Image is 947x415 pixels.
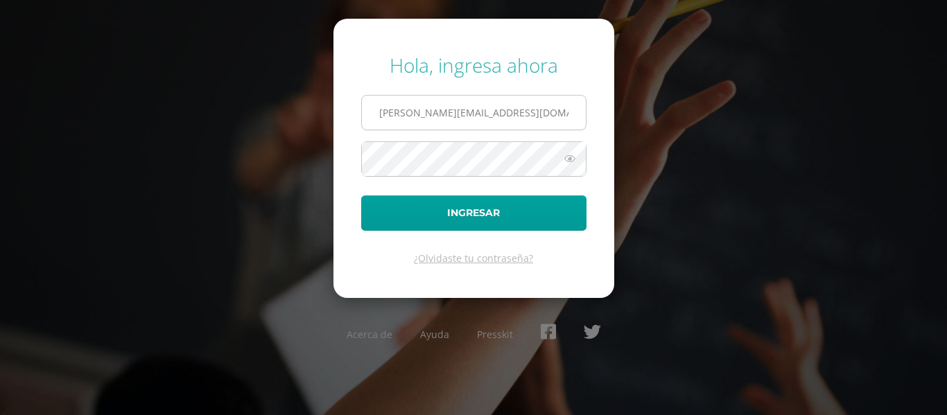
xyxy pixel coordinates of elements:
[361,52,587,78] div: Hola, ingresa ahora
[361,195,587,231] button: Ingresar
[347,328,392,341] a: Acerca de
[420,328,449,341] a: Ayuda
[414,251,533,265] a: ¿Olvidaste tu contraseña?
[477,328,513,341] a: Presskit
[362,96,586,130] input: Correo electrónico o usuario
